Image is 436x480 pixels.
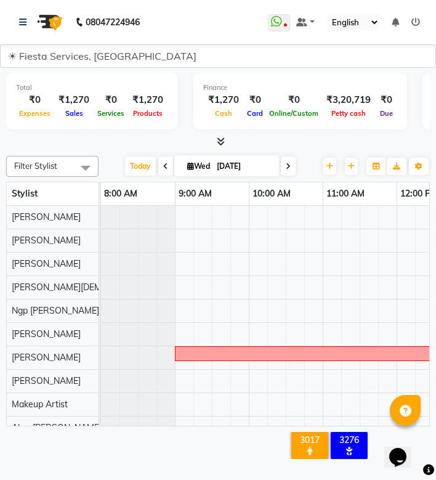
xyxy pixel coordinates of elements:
span: [PERSON_NAME] [12,211,81,222]
div: 3276 [333,434,365,445]
div: ₹0 [376,93,397,107]
a: 10:00 AM [249,185,294,203]
span: Online/Custom [266,109,321,118]
div: ₹1,270 [127,93,168,107]
div: Total [16,83,168,93]
span: [PERSON_NAME] [12,258,81,269]
b: 08047224946 [86,5,140,39]
div: ₹1,270 [54,93,94,107]
span: Cash [212,109,235,118]
div: ₹0 [16,93,54,107]
span: Card [244,109,266,118]
span: Filter Stylist [14,161,57,171]
span: Products [130,109,166,118]
span: Due [377,109,396,118]
div: ₹0 [266,93,321,107]
span: Wed [184,161,213,171]
span: [PERSON_NAME] [12,375,81,386]
span: Stylist [12,188,38,199]
a: 11:00 AM [323,185,368,203]
span: Sales [62,109,86,118]
input: 2025-09-03 [213,157,275,176]
span: Makeup Artist [12,399,68,410]
a: 8:00 AM [101,185,140,203]
span: Ngp [PERSON_NAME] [12,305,99,316]
div: 3017 [294,434,326,445]
div: ₹0 [244,93,266,107]
span: Petty cash [328,109,369,118]
iframe: chat widget [384,431,424,468]
span: [PERSON_NAME] [12,328,81,340]
span: Today [125,157,156,176]
div: ₹0 [94,93,127,107]
div: Finance [203,83,397,93]
a: 9:00 AM [176,185,215,203]
span: [PERSON_NAME] [12,352,81,363]
span: Services [94,109,127,118]
img: logo [31,5,66,39]
span: Expenses [16,109,54,118]
span: [PERSON_NAME] [12,235,81,246]
div: ₹1,270 [203,93,244,107]
span: [PERSON_NAME][DEMOGRAPHIC_DATA] [12,282,177,293]
div: ₹3,20,719 [321,93,376,107]
span: Ahm [PERSON_NAME] [12,422,102,433]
